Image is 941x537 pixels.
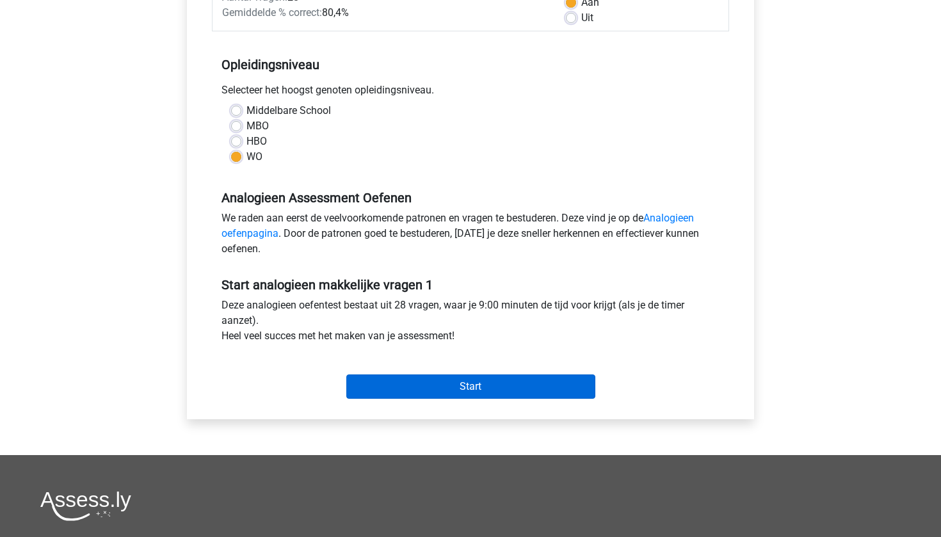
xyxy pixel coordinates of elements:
input: Start [346,374,595,399]
label: Uit [581,10,593,26]
label: HBO [246,134,267,149]
h5: Analogieen Assessment Oefenen [221,190,720,205]
label: WO [246,149,262,164]
img: Assessly logo [40,491,131,521]
label: Middelbare School [246,103,331,118]
h5: Start analogieen makkelijke vragen 1 [221,277,720,293]
span: Gemiddelde % correct: [222,6,322,19]
div: Selecteer het hoogst genoten opleidingsniveau. [212,83,729,103]
div: Deze analogieen oefentest bestaat uit 28 vragen, waar je 9:00 minuten de tijd voor krijgt (als je... [212,298,729,349]
label: MBO [246,118,269,134]
h5: Opleidingsniveau [221,52,720,77]
div: We raden aan eerst de veelvoorkomende patronen en vragen te bestuderen. Deze vind je op de . Door... [212,211,729,262]
div: 80,4% [213,5,556,20]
